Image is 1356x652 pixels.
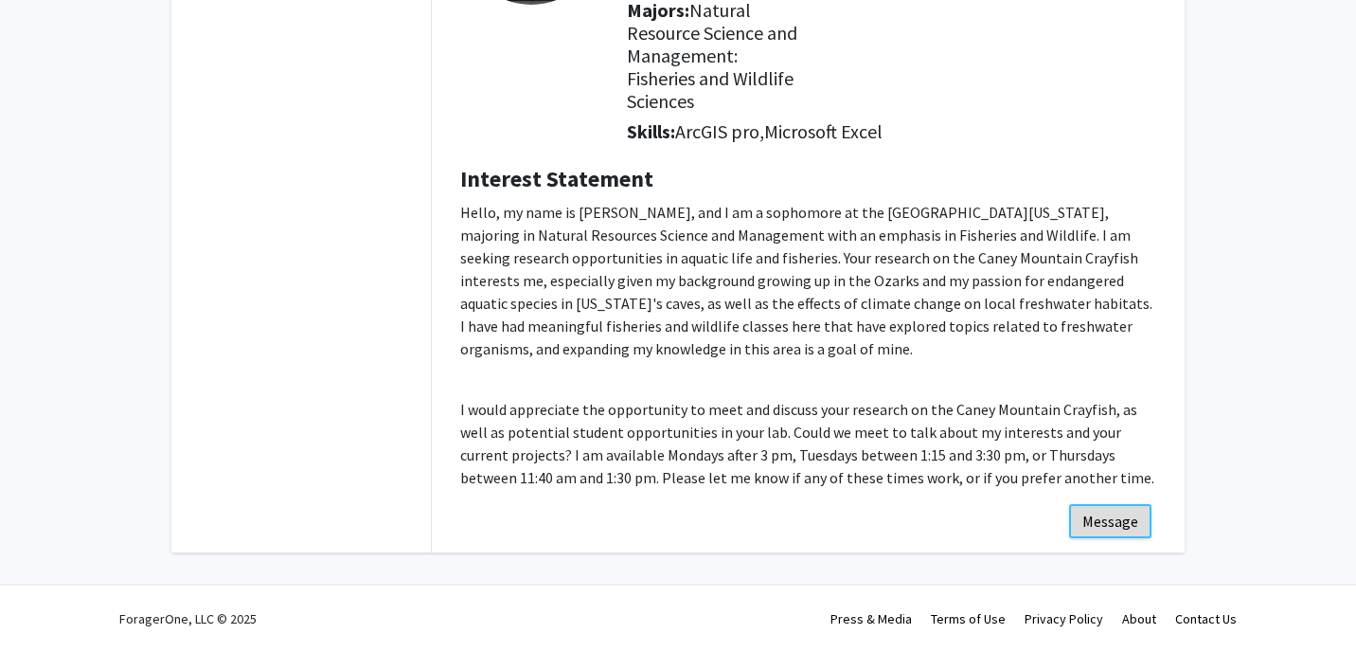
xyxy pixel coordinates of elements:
[931,610,1006,627] a: Terms of Use
[764,119,883,143] span: Microsoft Excel
[675,119,764,143] span: ArcGIS pro,
[119,586,257,652] div: ForagerOne, LLC © 2025
[1122,610,1156,627] a: About
[830,610,912,627] a: Press & Media
[460,164,653,193] b: Interest Statement
[14,567,80,638] iframe: Chat
[460,201,1156,360] p: Hello, my name is [PERSON_NAME], and I am a sophomore at the [GEOGRAPHIC_DATA][US_STATE], majorin...
[460,398,1156,489] p: I would appreciate the opportunity to meet and discuss your research on the Caney Mountain Crayfi...
[627,119,675,143] b: Skills:
[1175,610,1237,627] a: Contact Us
[1069,504,1151,538] button: Message
[1025,610,1103,627] a: Privacy Policy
